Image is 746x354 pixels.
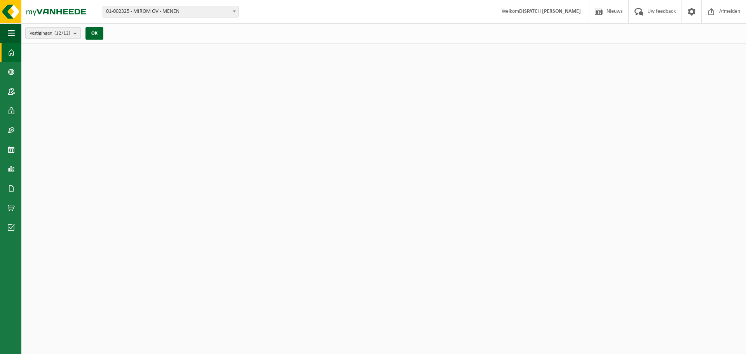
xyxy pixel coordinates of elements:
button: OK [85,27,103,40]
button: Vestigingen(12/12) [25,27,81,39]
span: 01-002325 - MIROM OV - MENEN [103,6,238,17]
strong: DISPATCH [PERSON_NAME] [519,9,581,14]
span: Vestigingen [30,28,70,39]
count: (12/12) [54,31,70,36]
span: 01-002325 - MIROM OV - MENEN [103,6,239,17]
